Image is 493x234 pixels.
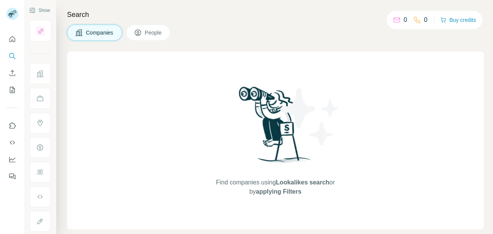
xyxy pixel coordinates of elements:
button: Show [24,5,55,16]
button: Quick start [6,32,18,46]
button: Feedback [6,169,18,183]
span: Find companies using or by [214,178,337,196]
button: My lists [6,83,18,97]
button: Use Surfe on LinkedIn [6,119,18,133]
p: 0 [404,15,407,25]
p: 0 [424,15,428,25]
span: Lookalikes search [276,179,329,186]
h4: Search [67,9,484,20]
span: applying Filters [256,188,301,195]
span: Companies [86,29,114,37]
button: Buy credits [440,15,476,25]
button: Use Surfe API [6,136,18,149]
button: Dashboard [6,153,18,166]
img: Surfe Illustration - Woman searching with binoculars [235,85,315,170]
img: Surfe Illustration - Stars [275,82,345,151]
button: Search [6,49,18,63]
button: Enrich CSV [6,66,18,80]
span: People [145,29,163,37]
